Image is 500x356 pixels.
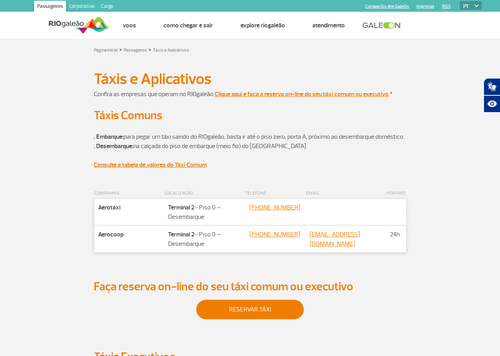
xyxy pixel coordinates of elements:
strong: . Embarque: [94,133,124,141]
a: > [119,45,122,54]
h2: Faça reserva on-line do seu táxi comum ou executivo [94,279,407,294]
a: Passageiros [34,1,66,13]
th: COMPANHIA [94,188,164,199]
a: > [149,45,151,54]
a: [PHONE_NUMBER] [249,204,300,211]
a: Como chegar e sair [163,21,213,29]
a: Táxis e Aplicativos [153,47,189,53]
h1: Táxis e Aplicativos [94,72,407,86]
a: Corporativo [66,1,98,13]
strong: . Desembarque: [94,142,133,150]
a: Cargo [98,1,116,13]
a: Clique aqui e faça a reserva on-line do seu táxi comum ou executivo [215,90,389,98]
a: Passageiros [124,47,147,53]
div: Plugin de acessibilidade da Hand Talk. [484,78,500,113]
button: Abrir tradutor de língua de sinais. [484,78,500,95]
a: reservar táxi [196,300,304,319]
th: LOCALIZAÇÃO [164,188,244,199]
td: - Piso 0 – Desembarque [164,199,244,226]
a: Imprensa [417,4,434,9]
a: RQS [442,4,451,9]
a: Compra On-line GaleOn [365,4,409,9]
strong: Aerocoop [98,231,124,238]
th: TELEFONE [244,188,306,199]
th: HORÁRIO [386,188,406,199]
a: Explore RIOgaleão [240,21,285,29]
p: Confira as empresas que operam no RIOgaleão. . [94,89,407,99]
a: Voos [123,21,136,29]
a: Página inicial [94,47,118,53]
td: - Piso 0 – Desembarque [164,226,244,253]
a: [EMAIL_ADDRESS][DOMAIN_NAME] [310,231,360,248]
th: EMAIL [306,188,386,199]
a: [PHONE_NUMBER] [249,231,300,238]
a: Atendimento [312,21,345,29]
strong: Terminal 2 [168,231,195,238]
strong: Aerotáxi [98,204,120,211]
strong: Terminal 2 [168,204,195,211]
button: Abrir recursos assistivos. [484,95,500,113]
h2: Táxis Comuns [94,108,407,123]
p: para pegar um táxi saindo do RIOgaleão, basta ir até o piso zero, porta A, próximo ao desembarque... [94,123,407,160]
a: Consulte a tabela de valores do Táxi Comum [94,161,207,169]
td: 24h [386,226,406,253]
